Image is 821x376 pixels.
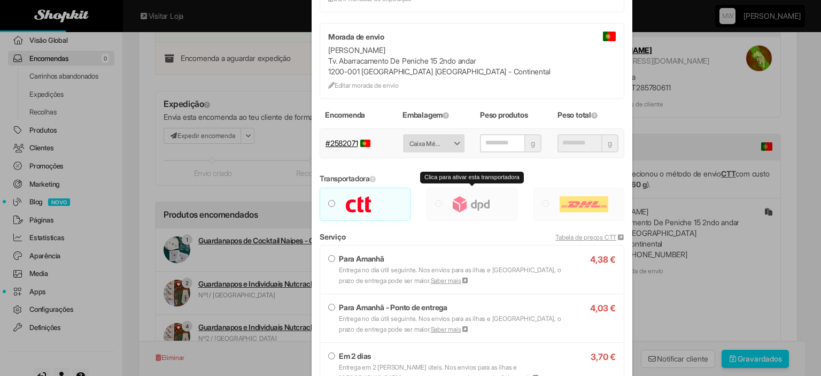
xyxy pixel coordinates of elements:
[328,81,398,89] a: Editar morada de envio
[525,134,541,152] div: g
[431,277,469,285] a: Saber mais
[431,325,469,333] a: Saber mais
[328,32,384,42] label: Morada de envio
[409,135,444,152] span: Caixa Média - 190 g (34 x 34 x 8 cm)
[533,188,624,221] div: Clica para ativar esta transportadora
[480,110,528,120] label: Peso produtos
[590,302,616,314] span: 4,03 €
[339,254,384,263] strong: Para Amanhã
[591,351,616,363] span: 3,70 €
[557,110,598,120] label: Peso total
[420,172,524,183] div: Clica para ativar esta transportadora
[590,254,616,266] span: 4,38 €
[453,196,490,212] img: DPD
[320,232,346,242] label: Serviço
[369,175,376,182] a: Clica para gerir as transportadoras
[325,110,365,120] label: Encomenda
[328,45,616,90] div: [PERSON_NAME] Tv. Abarracamento De Peniche 15 2ndo andar 1200-001 [GEOGRAPHIC_DATA] [GEOGRAPHIC_D...
[443,112,449,119] a: O peso da embalagem vai ser somado ao peso dos produtos. Clica para gerir as embalagens.
[591,112,598,119] span: Peso dos produtos + Peso da embalagem
[560,196,608,212] img: DHL Parcel
[360,140,370,147] span: Morada de envio
[320,174,624,182] h5: Transportadora
[339,303,447,312] strong: Para Amanhã - Ponto de entrega
[402,110,449,120] label: Embalagem
[326,139,358,148] a: #2582071
[339,266,561,285] small: Entrega no dia útil seguinte. Nos envios para as ilhas e [GEOGRAPHIC_DATA], o prazo de entrega po...
[602,134,618,152] div: g
[555,233,624,241] a: Tabela de preços CTT
[346,196,371,212] img: CTT
[339,351,371,360] strong: Em 2 dias
[603,32,616,41] span: Portugal - Continental
[339,314,561,333] small: Entrega no dia útil seguinte. Nos envios para as ilhas e [GEOGRAPHIC_DATA], o prazo de entrega po...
